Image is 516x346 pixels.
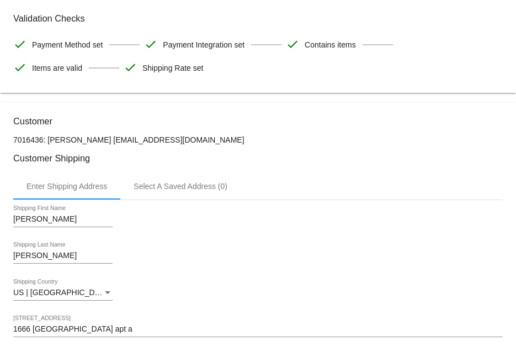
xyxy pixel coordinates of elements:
[32,56,82,80] span: Items are valid
[134,182,227,191] div: Select A Saved Address (0)
[13,38,26,51] mat-icon: check
[142,56,204,80] span: Shipping Rate set
[286,38,299,51] mat-icon: check
[163,33,244,56] span: Payment Integration set
[13,13,503,24] h3: Validation Checks
[26,182,107,191] div: Enter Shipping Address
[32,33,103,56] span: Payment Method set
[13,153,503,164] h3: Customer Shipping
[13,215,113,224] input: Shipping First Name
[13,116,503,127] h3: Customer
[13,61,26,74] mat-icon: check
[144,38,157,51] mat-icon: check
[13,289,113,297] mat-select: Shipping Country
[124,61,137,74] mat-icon: check
[13,325,503,334] input: Shipping Street 1
[305,33,356,56] span: Contains items
[13,251,113,260] input: Shipping Last Name
[13,135,503,144] p: 7016436: [PERSON_NAME] [EMAIL_ADDRESS][DOMAIN_NAME]
[13,288,111,297] span: US | [GEOGRAPHIC_DATA]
